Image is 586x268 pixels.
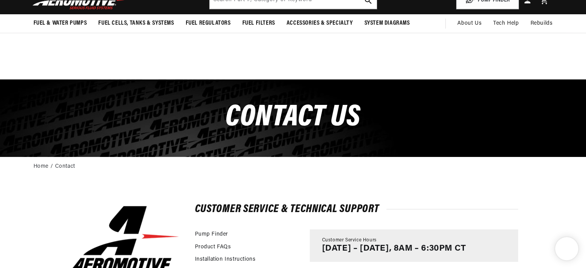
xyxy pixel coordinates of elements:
a: About Us [452,14,487,33]
span: About Us [457,20,482,26]
span: Tech Help [493,19,519,28]
span: Rebuilds [531,19,553,28]
a: Product FAQs [195,243,231,251]
summary: Fuel Filters [237,14,281,32]
summary: Rebuilds [525,14,559,33]
a: Installation Instructions [195,255,256,264]
span: Fuel & Water Pumps [34,19,87,27]
span: Fuel Regulators [186,19,231,27]
span: Customer Service Hours [322,237,377,244]
a: Pump Finder [195,230,228,239]
summary: Fuel Regulators [180,14,237,32]
span: Accessories & Specialty [287,19,353,27]
nav: breadcrumbs [34,162,553,171]
summary: Fuel & Water Pumps [28,14,93,32]
p: [DATE] – [DATE], 8AM – 6:30PM CT [322,244,466,254]
a: Contact [55,162,75,171]
a: Home [34,162,49,171]
span: Fuel Cells, Tanks & Systems [98,19,174,27]
summary: Tech Help [487,14,524,33]
summary: Accessories & Specialty [281,14,359,32]
h2: Customer Service & Technical Support [195,204,518,214]
summary: System Diagrams [359,14,416,32]
span: System Diagrams [364,19,410,27]
span: Fuel Filters [242,19,275,27]
summary: Fuel Cells, Tanks & Systems [92,14,180,32]
span: CONTACt us [225,103,361,133]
